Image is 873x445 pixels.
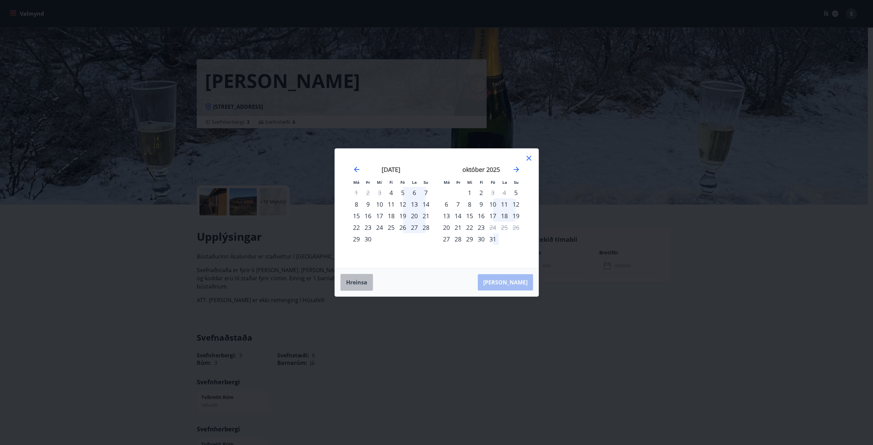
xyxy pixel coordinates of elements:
td: laugardagur, 13. september 2025 [409,198,420,210]
div: 16 [475,210,487,222]
div: 12 [397,198,409,210]
div: 8 [351,198,362,210]
td: fimmtudagur, 30. október 2025 [475,233,487,245]
td: Not available. þriðjudagur, 2. september 2025 [362,187,374,198]
div: 29 [351,233,362,245]
td: föstudagur, 26. september 2025 [397,222,409,233]
td: miðvikudagur, 1. október 2025 [464,187,475,198]
div: 28 [452,233,464,245]
td: sunnudagur, 14. september 2025 [420,198,432,210]
div: Aðeins innritun í boði [441,233,452,245]
div: 7 [452,198,464,210]
small: Fi [480,180,483,185]
td: Not available. miðvikudagur, 3. september 2025 [374,187,385,198]
td: miðvikudagur, 29. október 2025 [464,233,475,245]
small: La [502,180,507,185]
div: Aðeins útritun í boði [487,222,499,233]
td: þriðjudagur, 9. september 2025 [362,198,374,210]
td: miðvikudagur, 17. september 2025 [374,210,385,222]
div: 9 [475,198,487,210]
td: laugardagur, 27. september 2025 [409,222,420,233]
div: 11 [385,198,397,210]
td: laugardagur, 20. september 2025 [409,210,420,222]
td: laugardagur, 6. september 2025 [409,187,420,198]
div: 27 [409,222,420,233]
div: 23 [475,222,487,233]
small: Fö [491,180,495,185]
td: fimmtudagur, 23. október 2025 [475,222,487,233]
td: föstudagur, 31. október 2025 [487,233,499,245]
div: 25 [385,222,397,233]
div: 5 [397,187,409,198]
div: 6 [441,198,452,210]
div: 15 [351,210,362,222]
div: 20 [441,222,452,233]
div: 22 [351,222,362,233]
small: Mi [467,180,472,185]
small: Má [444,180,450,185]
small: Su [514,180,519,185]
div: 10 [374,198,385,210]
td: föstudagur, 17. október 2025 [487,210,499,222]
div: 18 [385,210,397,222]
div: 17 [374,210,385,222]
div: 28 [420,222,432,233]
div: 16 [362,210,374,222]
td: sunnudagur, 28. september 2025 [420,222,432,233]
td: fimmtudagur, 25. september 2025 [385,222,397,233]
div: 1 [464,187,475,198]
div: 20 [409,210,420,222]
td: þriðjudagur, 7. október 2025 [452,198,464,210]
td: Not available. laugardagur, 4. október 2025 [499,187,510,198]
td: þriðjudagur, 23. september 2025 [362,222,374,233]
td: Not available. laugardagur, 25. október 2025 [499,222,510,233]
div: 7 [420,187,432,198]
div: 21 [420,210,432,222]
small: Fö [400,180,405,185]
td: fimmtudagur, 11. september 2025 [385,198,397,210]
div: 30 [475,233,487,245]
div: Calendar [343,157,530,260]
div: 23 [362,222,374,233]
td: föstudagur, 10. október 2025 [487,198,499,210]
div: Aðeins innritun í boði [385,187,397,198]
td: laugardagur, 11. október 2025 [499,198,510,210]
td: mánudagur, 6. október 2025 [441,198,452,210]
div: 21 [452,222,464,233]
td: fimmtudagur, 4. september 2025 [385,187,397,198]
div: Move backward to switch to the previous month. [353,165,361,174]
td: þriðjudagur, 28. október 2025 [452,233,464,245]
td: sunnudagur, 5. október 2025 [510,187,522,198]
td: sunnudagur, 12. október 2025 [510,198,522,210]
div: 10 [487,198,499,210]
td: miðvikudagur, 24. september 2025 [374,222,385,233]
div: 13 [441,210,452,222]
td: þriðjudagur, 21. október 2025 [452,222,464,233]
td: mánudagur, 27. október 2025 [441,233,452,245]
small: Fi [389,180,393,185]
small: Mi [377,180,382,185]
td: fimmtudagur, 9. október 2025 [475,198,487,210]
strong: október 2025 [462,165,500,174]
small: La [412,180,417,185]
div: Aðeins útritun í boði [487,187,499,198]
td: miðvikudagur, 8. október 2025 [464,198,475,210]
small: Þr [456,180,460,185]
td: fimmtudagur, 16. október 2025 [475,210,487,222]
small: Su [424,180,428,185]
strong: [DATE] [382,165,400,174]
div: 19 [397,210,409,222]
div: Aðeins innritun í boði [510,187,522,198]
td: föstudagur, 5. september 2025 [397,187,409,198]
td: mánudagur, 13. október 2025 [441,210,452,222]
td: miðvikudagur, 15. október 2025 [464,210,475,222]
td: sunnudagur, 21. september 2025 [420,210,432,222]
div: 18 [499,210,510,222]
td: Not available. sunnudagur, 26. október 2025 [510,222,522,233]
div: 22 [464,222,475,233]
td: föstudagur, 12. september 2025 [397,198,409,210]
div: 12 [510,198,522,210]
td: mánudagur, 20. október 2025 [441,222,452,233]
div: 14 [452,210,464,222]
td: sunnudagur, 7. september 2025 [420,187,432,198]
